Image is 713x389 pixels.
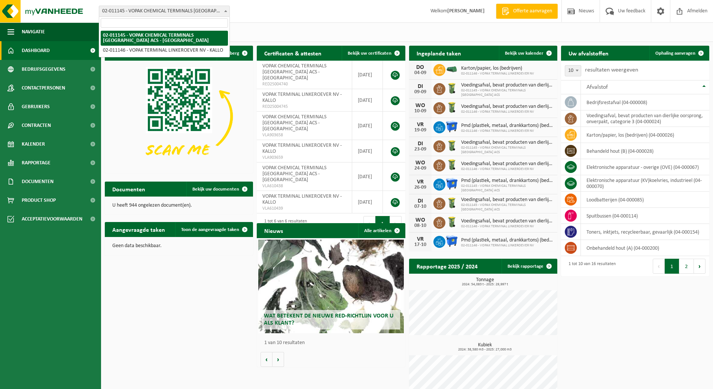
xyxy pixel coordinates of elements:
div: 07-10 [413,204,428,209]
strong: [PERSON_NAME] [447,8,485,14]
span: Documenten [22,172,54,191]
h2: Documenten [105,182,153,196]
img: WB-0140-HPE-GN-50 [445,216,458,228]
span: 10 [565,66,581,76]
span: 02-011145 - VOPAK CHEMICAL TERMINALS [GEOGRAPHIC_DATA] ACS [461,88,554,97]
td: elektronische apparatuur (KV)koelvries, industrieel (04-000070) [581,175,709,192]
td: toners, inktjets, recycleerbaar, gevaarlijk (04-000154) [581,224,709,240]
div: DI [413,141,428,147]
div: 19-09 [413,128,428,133]
td: behandeld hout (B) (04-000028) [581,143,709,159]
button: Volgende [272,352,284,367]
span: Voedingsafval, bevat producten van dierlijke oorsprong, onverpakt, categorie 3 [461,218,554,224]
td: spuitbussen (04-000114) [581,208,709,224]
td: [DATE] [352,112,383,140]
div: VR [413,122,428,128]
button: Previous [653,259,665,274]
span: Acceptatievoorwaarden [22,210,82,228]
span: Navigatie [22,22,45,41]
span: Pmd (plastiek, metaal, drankkartons) (bedrijven) [461,123,554,129]
img: HK-XK-22-GN-00 [445,66,458,73]
div: 24-09 [413,166,428,171]
img: Download de VHEPlus App [105,61,253,172]
span: 02-011145 - VOPAK CHEMICAL TERMINALS [GEOGRAPHIC_DATA] ACS [461,203,554,212]
td: voedingsafval, bevat producten van dierlijke oorsprong, onverpakt, categorie 3 (04-000024) [581,110,709,127]
img: WB-0140-HPE-GN-50 [445,197,458,209]
span: VOPAK CHEMICAL TERMINALS [GEOGRAPHIC_DATA] ACS - [GEOGRAPHIC_DATA] [262,63,326,81]
span: 02-011146 - VOPAK TERMINAL LINKEROEVER NV [461,224,554,229]
h2: Certificaten & attesten [257,46,329,60]
span: 02-011145 - VOPAK CHEMICAL TERMINALS BELGIUM ACS - ANTWERPEN [99,6,230,17]
a: Bekijk rapportage [502,259,557,274]
a: Ophaling aanvragen [649,46,709,61]
a: Bekijk uw documenten [186,182,252,197]
span: Toon de aangevraagde taken [181,227,239,232]
td: bedrijfsrestafval (04-000008) [581,94,709,110]
img: WB-0140-HPE-GN-50 [445,101,458,114]
span: 2024: 38,580 m3 - 2025: 27,000 m3 [413,348,557,352]
span: VLA903659 [262,155,346,161]
button: 1 [375,216,390,231]
li: 02-011145 - VOPAK CHEMICAL TERMINALS [GEOGRAPHIC_DATA] ACS - [GEOGRAPHIC_DATA] [101,31,228,46]
span: 10 [565,65,581,76]
td: [DATE] [352,191,383,213]
h3: Tonnage [413,277,557,286]
button: 1 [665,259,679,274]
span: Bekijk uw kalender [505,51,543,56]
span: Bekijk uw certificaten [348,51,391,56]
h2: Nieuws [257,223,290,238]
p: Geen data beschikbaar. [112,243,246,249]
img: WB-0140-HPE-GN-50 [445,82,458,95]
span: VOPAK TERMINAL LINKEROEVER NV - KALLO [262,194,342,205]
span: 02-011145 - VOPAK CHEMICAL TERMINALS [GEOGRAPHIC_DATA] ACS [461,184,554,193]
span: VOPAK CHEMICAL TERMINALS [GEOGRAPHIC_DATA] ACS - [GEOGRAPHIC_DATA] [262,165,326,183]
span: Bedrijfsgegevens [22,60,65,79]
span: 02-011146 - VOPAK TERMINAL LINKEROEVER NV [461,129,554,133]
span: Verberg [223,51,239,56]
span: VOPAK TERMINAL LINKEROEVER NV - KALLO [262,143,342,154]
h2: Aangevraagde taken [105,222,173,237]
span: Dashboard [22,41,50,60]
span: 02-011146 - VOPAK TERMINAL LINKEROEVER NV [461,243,554,248]
button: Previous [363,216,375,231]
span: Voedingsafval, bevat producten van dierlijke oorsprong, onverpakt, categorie 3 [461,104,554,110]
label: resultaten weergeven [585,67,638,73]
span: VLA610439 [262,206,346,212]
h2: Uw afvalstoffen [561,46,616,60]
a: Alle artikelen [358,223,405,238]
span: 02-011146 - VOPAK TERMINAL LINKEROEVER NV [461,110,554,114]
span: Voedingsafval, bevat producten van dierlijke oorsprong, onverpakt, categorie 3 [461,82,554,88]
a: Toon de aangevraagde taken [175,222,252,237]
img: WB-1100-HPE-BE-01 [445,177,458,190]
a: Bekijk uw certificaten [342,46,405,61]
td: karton/papier, los (bedrijven) (04-000026) [581,127,709,143]
span: Afvalstof [586,84,608,90]
div: 1 tot 10 van 16 resultaten [565,258,616,274]
span: Rapportage [22,154,51,172]
div: 09-09 [413,89,428,95]
div: DI [413,83,428,89]
p: U heeft 944 ongelezen document(en). [112,203,246,208]
td: loodbatterijen (04-000085) [581,192,709,208]
div: 26-09 [413,185,428,190]
span: Offerte aanvragen [511,7,554,15]
div: 08-10 [413,223,428,228]
div: 10-09 [413,109,428,114]
div: WO [413,103,428,109]
span: Ophaling aanvragen [655,51,695,56]
td: [DATE] [352,162,383,191]
div: WO [413,217,428,223]
span: Contactpersonen [22,79,65,97]
span: Pmd (plastiek, metaal, drankkartons) (bedrijven) [461,237,554,243]
span: VOPAK CHEMICAL TERMINALS [GEOGRAPHIC_DATA] ACS - [GEOGRAPHIC_DATA] [262,114,326,132]
span: 02-011145 - VOPAK CHEMICAL TERMINALS BELGIUM ACS - ANTWERPEN [99,6,229,16]
span: Voedingsafval, bevat producten van dierlijke oorsprong, onverpakt, categorie 3 [461,197,554,203]
div: 17-10 [413,242,428,247]
h3: Kubiek [413,343,557,352]
span: Voedingsafval, bevat producten van dierlijke oorsprong, onverpakt, categorie 3 [461,161,554,167]
span: RED25004745 [262,104,346,110]
span: RED25004740 [262,81,346,87]
span: Bekijk uw documenten [192,187,239,192]
span: Pmd (plastiek, metaal, drankkartons) (bedrijven) [461,178,554,184]
span: Kalender [22,135,45,154]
